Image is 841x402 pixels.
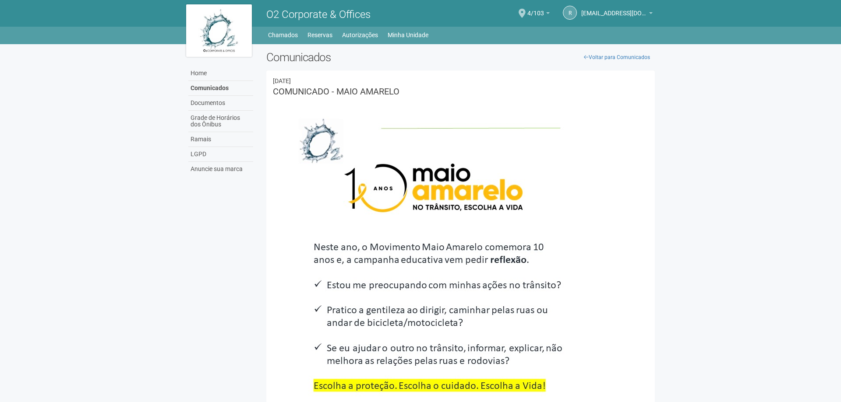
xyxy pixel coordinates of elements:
a: Documentos [188,96,253,111]
span: 4/103 [527,1,544,17]
h2: Comunicados [266,51,655,64]
a: Home [188,66,253,81]
a: Comunicados [188,81,253,96]
a: 4/103 [527,11,550,18]
a: Minha Unidade [388,29,428,41]
a: Chamados [268,29,298,41]
a: LGPD [188,147,253,162]
a: Anuncie sua marca [188,162,253,176]
h3: COMUNICADO - MAIO AMARELO [273,87,648,96]
a: [EMAIL_ADDRESS][DOMAIN_NAME] [581,11,653,18]
a: Ramais [188,132,253,147]
a: Grade de Horários dos Ônibus [188,111,253,132]
img: logo.jpg [186,4,252,57]
a: r [563,6,577,20]
span: O2 Corporate & Offices [266,8,371,21]
a: Autorizações [342,29,378,41]
div: 08/05/2023 12:33 [273,77,648,85]
a: Reservas [307,29,332,41]
a: Voltar para Comunicados [579,51,655,64]
span: riodejaneiro.o2corporate@regus.com [581,1,647,17]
